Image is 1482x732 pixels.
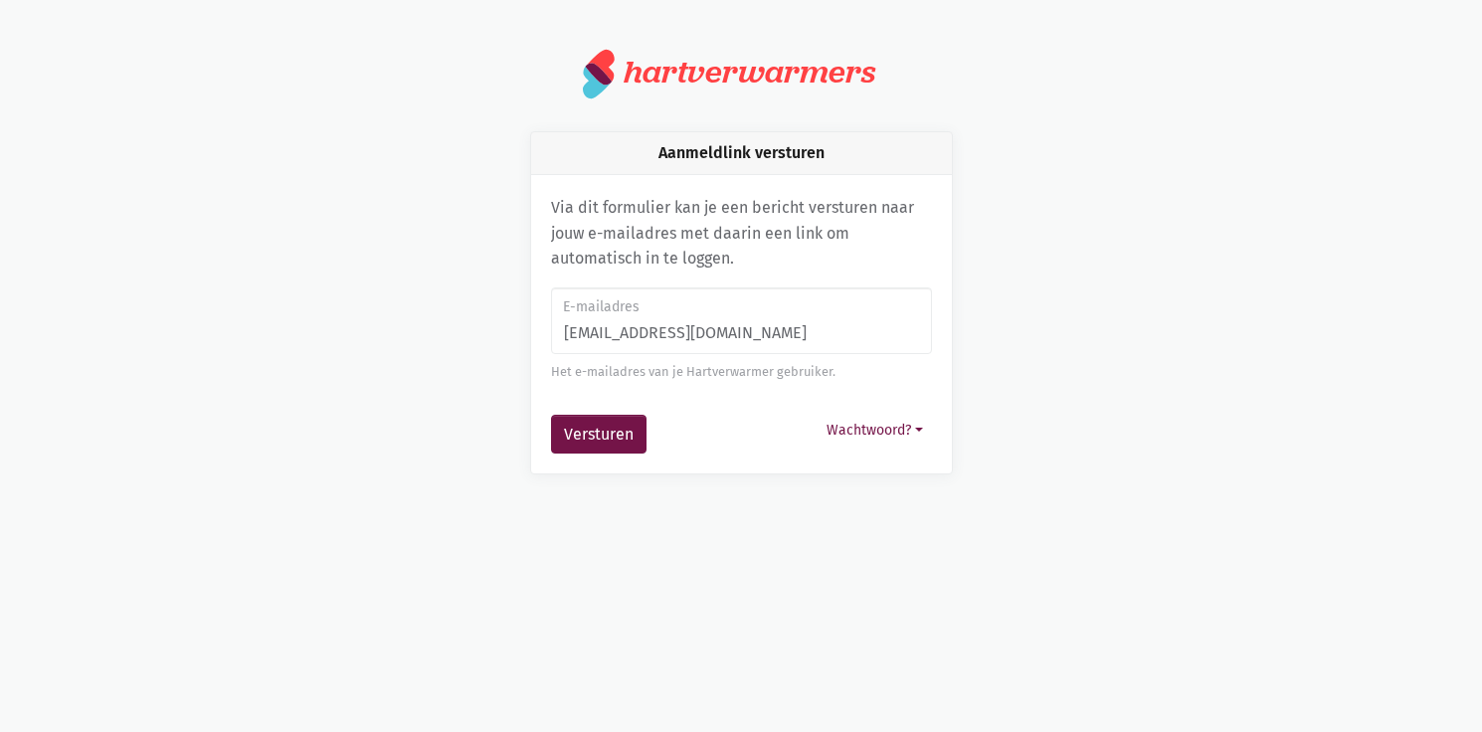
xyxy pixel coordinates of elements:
[531,132,952,175] div: Aanmeldlink versturen
[624,54,875,91] div: hartverwarmers
[818,415,932,446] button: Wachtwoord?
[551,362,932,382] div: Het e-mailadres van je Hartverwarmer gebruiker.
[583,48,616,99] img: logo.svg
[551,195,932,272] p: Via dit formulier kan je een bericht versturen naar jouw e-mailadres met daarin een link om autom...
[563,296,918,318] label: E-mailadres
[583,48,899,99] a: hartverwarmers
[551,415,647,455] button: Versturen
[551,287,932,455] form: Aanmeldlink versturen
